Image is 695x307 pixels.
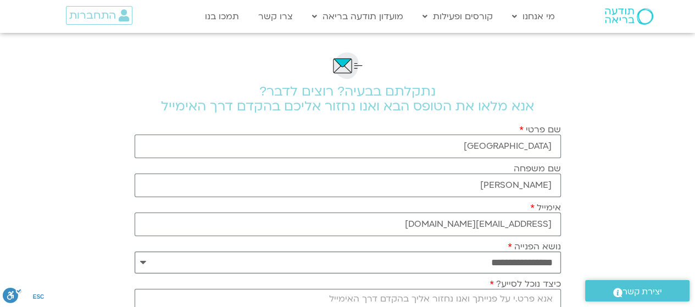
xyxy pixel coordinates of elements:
[530,203,561,213] label: אימייל
[66,6,132,25] a: התחברות
[417,6,498,27] a: קורסים ופעילות
[307,6,409,27] a: מועדון תודעה בריאה
[585,280,690,302] a: יצירת קשר
[69,9,116,21] span: התחברות
[514,164,561,174] label: שם משפחה
[135,213,561,236] input: אימייל
[605,8,653,25] img: תודעה בריאה
[135,174,561,197] input: שם משפחה
[508,242,561,252] label: נושא הפנייה
[135,84,561,114] h2: נתקלתם בבעיה? רוצים לדבר? אנא מלאו את הטופס הבא ואנו נחזור אליכם בהקדם דרך האימייל
[490,279,561,289] label: כיצד נוכל לסייע?
[507,6,560,27] a: מי אנחנו
[253,6,298,27] a: צרו קשר
[622,284,662,299] span: יצירת קשר
[199,6,244,27] a: תמכו בנו
[135,135,561,158] input: שם פרטי
[519,125,561,135] label: שם פרטי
